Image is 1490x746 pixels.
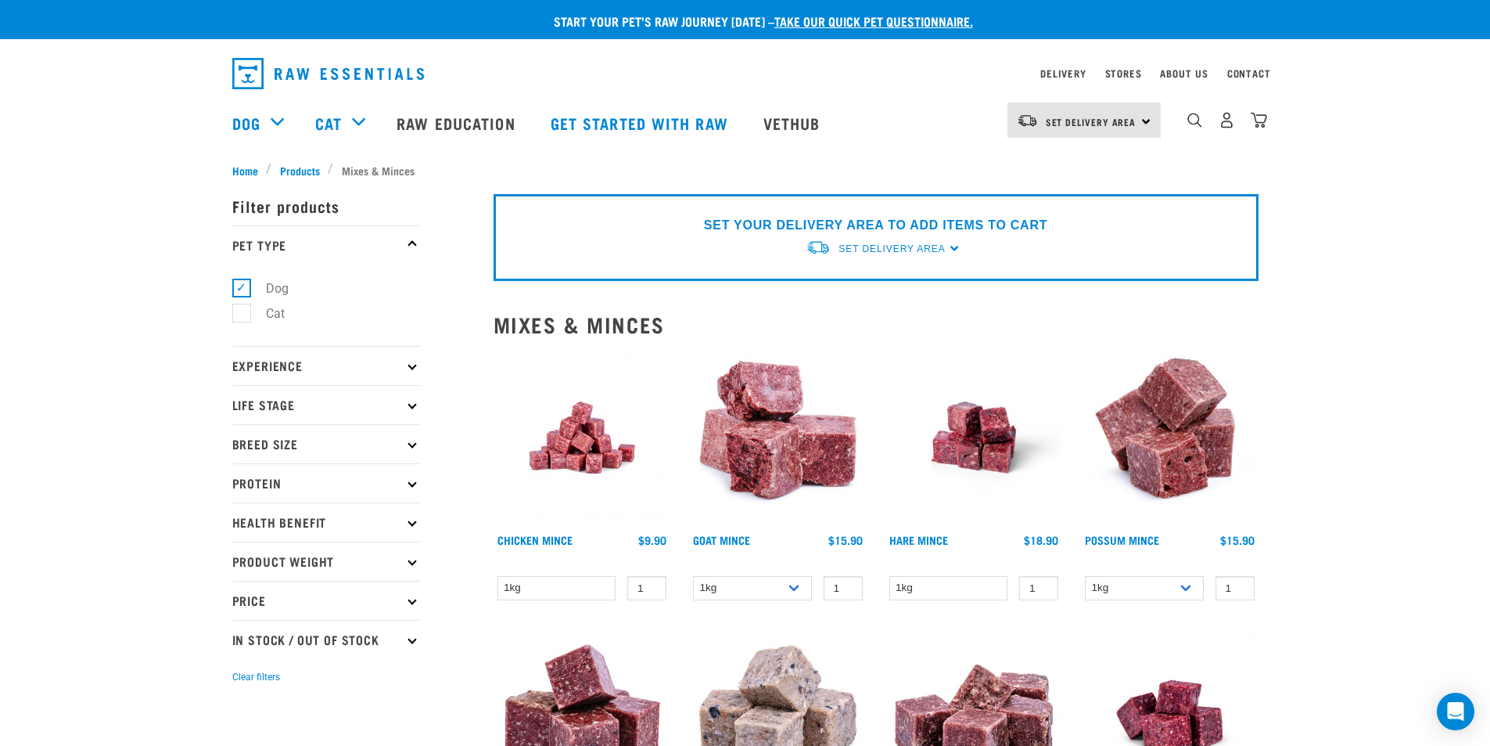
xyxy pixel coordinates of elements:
label: Dog [241,279,295,298]
a: Home [232,162,267,178]
p: Experience [232,346,420,385]
label: Cat [241,304,291,323]
h2: Mixes & Minces [494,312,1258,337]
a: Raw Education [381,92,534,154]
span: Home [232,162,258,178]
p: In Stock / Out Of Stock [232,620,420,659]
a: Products [271,162,328,178]
a: Chicken Mince [497,537,573,542]
div: $15.90 [828,534,863,546]
nav: breadcrumbs [232,162,1258,178]
nav: dropdown navigation [220,52,1271,96]
input: 1 [627,576,666,600]
a: Goat Mince [693,537,750,542]
p: Price [232,581,420,620]
div: $18.90 [1024,534,1058,546]
img: home-icon-1@2x.png [1187,113,1202,128]
div: $15.90 [1220,534,1255,546]
a: About Us [1160,70,1208,76]
p: SET YOUR DELIVERY AREA TO ADD ITEMS TO CART [704,216,1047,235]
a: Possum Mince [1085,537,1159,542]
a: take our quick pet questionnaire. [774,17,973,24]
a: Contact [1227,70,1271,76]
img: Chicken M Ince 1613 [494,349,671,527]
p: Breed Size [232,424,420,463]
div: $9.90 [638,534,666,546]
a: Get started with Raw [535,92,748,154]
img: home-icon@2x.png [1251,112,1267,128]
a: Stores [1105,70,1142,76]
a: Delivery [1040,70,1086,76]
p: Product Weight [232,542,420,581]
img: 1102 Possum Mince 01 [1081,349,1258,527]
img: 1077 Wild Goat Mince 01 [689,349,867,527]
p: Health Benefit [232,503,420,542]
img: Raw Essentials Logo [232,58,424,89]
a: Dog [232,111,260,135]
a: Hare Mince [889,537,948,542]
img: Raw Essentials Hare Mince Raw Bites For Cats & Dogs [885,349,1063,527]
span: Products [280,162,320,178]
input: 1 [1215,576,1255,600]
p: Pet Type [232,225,420,265]
img: user.png [1219,112,1235,128]
img: van-moving.png [806,240,831,256]
img: van-moving.png [1017,114,1038,128]
input: 1 [824,576,863,600]
span: Set Delivery Area [1046,119,1136,124]
input: 1 [1019,576,1058,600]
a: Cat [315,111,342,135]
span: Set Delivery Area [838,243,945,254]
button: Clear filters [232,670,280,684]
div: Open Intercom Messenger [1437,693,1474,730]
a: Vethub [748,92,840,154]
p: Protein [232,463,420,503]
p: Filter products [232,186,420,225]
p: Life Stage [232,385,420,424]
